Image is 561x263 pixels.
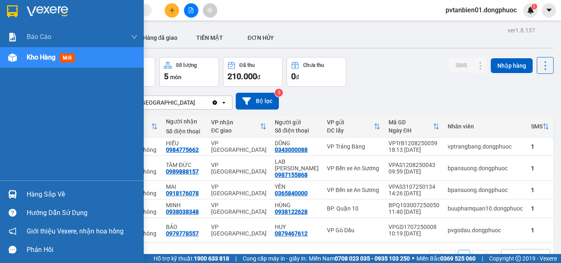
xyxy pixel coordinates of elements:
div: VP [GEOGRAPHIC_DATA] [211,140,267,153]
div: Số điện thoại [275,127,319,134]
div: Số lượng [176,62,197,68]
div: Đã thu [239,62,255,68]
div: pvgodau.dongphuoc [448,227,523,233]
div: VPAS1208250043 [389,162,439,168]
div: Hàng sắp về [27,188,138,201]
div: 10 / trang [506,252,532,260]
span: message [9,246,16,254]
button: Chưa thu0đ [287,57,346,87]
div: buuphamquan10.dongphuoc [448,205,523,212]
div: Người nhận [166,118,203,125]
span: aim [207,7,213,13]
button: Đã thu210.000đ [223,57,283,87]
div: VPGD1707250008 [389,224,439,230]
strong: 0369 525 060 [440,255,476,262]
div: Ngày ĐH [389,127,433,134]
div: 0984775662 [166,146,199,153]
span: Hỗ trợ kỹ thuật: [154,254,229,263]
th: Toggle SortBy [527,116,553,137]
div: BẢO [166,224,203,230]
span: TIỀN MẶT [196,34,223,41]
button: plus [165,3,179,18]
div: TÂM ĐỨC [166,162,203,168]
button: SMS [449,58,474,73]
div: bpansuong.dongphuoc [448,187,523,193]
img: icon-new-feature [527,7,534,14]
div: 0979778557 [166,230,199,237]
div: Người gửi [275,119,319,126]
div: 11:40 [DATE] [389,208,439,215]
span: món [170,74,182,80]
span: Miền Nam [309,254,410,263]
div: VP Gò Dầu [327,227,380,233]
div: VP Trảng Bàng [327,143,380,150]
button: 1 [458,250,470,262]
div: 1 [531,187,549,193]
div: VP [GEOGRAPHIC_DATA] [211,162,267,175]
div: ĐC lấy [327,127,374,134]
div: VP Bến xe An Sương [327,165,380,172]
svg: Clear value [212,99,218,106]
span: file-add [188,7,194,13]
span: đ [257,74,260,80]
span: question-circle [9,209,16,217]
div: VP [GEOGRAPHIC_DATA] [131,98,195,107]
div: 0365840000 [275,190,308,197]
button: Nhập hàng [491,58,533,73]
div: 09:59 [DATE] [389,168,439,175]
div: 0879467612 [275,230,308,237]
div: VP [GEOGRAPHIC_DATA] [211,224,267,237]
div: 1 [531,165,549,172]
strong: 1900 633 818 [194,255,229,262]
div: 0938038348 [166,208,199,215]
div: HIẾU [166,140,203,146]
div: 18:13 [DATE] [389,146,439,153]
div: 0987155868 [275,172,308,178]
sup: 1 [531,4,537,9]
span: Kho hàng [27,53,55,61]
div: YẾN [275,183,319,190]
div: HUY [275,224,319,230]
span: Giới thiệu Vexere, nhận hoa hồng [27,226,124,236]
div: BP. Quận 10 [327,205,380,212]
div: MAI [166,183,203,190]
span: copyright [515,256,521,261]
span: plus [169,7,175,13]
div: SMS [531,123,543,130]
div: BPQ103007250050 [389,202,439,208]
button: Số lượng5món [159,57,219,87]
div: 0989888157 [166,168,199,175]
sup: 3 [275,89,283,97]
div: VPAS3107250134 [389,183,439,190]
button: aim [203,3,217,18]
img: logo-vxr [7,5,18,18]
span: notification [9,227,16,235]
div: 1 [531,227,549,233]
div: ver 1.8.137 [508,26,535,35]
th: Toggle SortBy [207,116,271,137]
span: down [131,34,138,40]
span: | [235,254,237,263]
img: warehouse-icon [8,53,17,62]
span: ⚪️ [412,257,414,260]
div: Mã GD [389,119,433,126]
div: 1 [531,143,549,150]
button: Bộ lọc [236,93,279,110]
span: caret-down [545,7,553,14]
div: vptrangbang.dongphuoc [448,143,523,150]
div: 0938122628 [275,208,308,215]
div: Hướng dẫn sử dụng [27,207,138,219]
strong: 0708 023 035 - 0935 103 250 [335,255,410,262]
svg: open [538,253,545,259]
div: HÙNG [275,202,319,208]
div: VP nhận [211,119,260,126]
div: Chưa thu [303,62,324,68]
span: mới [60,53,75,62]
span: pvtanbien01.dongphuoc [439,5,523,15]
button: Hàng đã giao [136,28,184,48]
div: DŨNG [275,140,319,146]
span: đ [296,74,299,80]
div: 0918176078 [166,190,199,197]
span: 5 [164,71,168,81]
div: 14:26 [DATE] [389,190,439,197]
